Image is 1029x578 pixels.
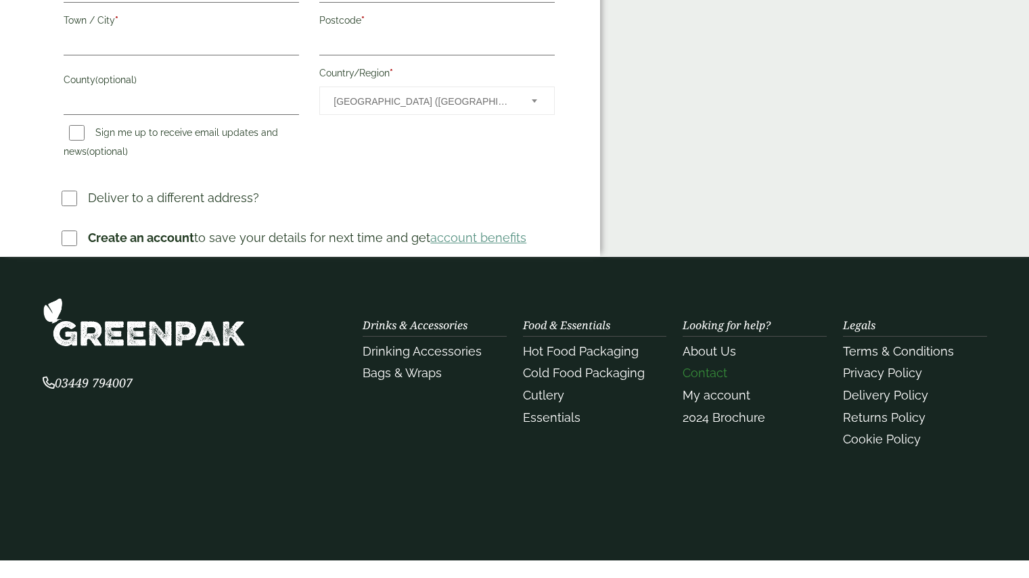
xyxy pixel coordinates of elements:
[43,377,133,390] a: 03449 794007
[363,344,482,358] a: Drinking Accessories
[69,125,85,141] input: Sign me up to receive email updates and news(optional)
[115,15,118,26] abbr: required
[683,344,736,358] a: About Us
[87,146,128,157] span: (optional)
[523,344,639,358] a: Hot Food Packaging
[43,375,133,391] span: 03449 794007
[64,11,299,34] label: Town / City
[843,366,922,380] a: Privacy Policy
[683,388,750,402] a: My account
[334,87,513,116] span: United Kingdom (UK)
[361,15,365,26] abbr: required
[88,189,259,207] p: Deliver to a different address?
[430,231,526,245] a: account benefits
[523,388,564,402] a: Cutlery
[64,127,278,161] label: Sign me up to receive email updates and news
[88,231,194,245] strong: Create an account
[843,344,954,358] a: Terms & Conditions
[843,410,925,425] a: Returns Policy
[319,64,555,87] label: Country/Region
[523,410,580,425] a: Essentials
[88,228,526,247] p: to save your details for next time and get
[843,432,921,446] a: Cookie Policy
[43,297,246,347] img: GreenPak Supplies
[683,366,727,380] a: Contact
[319,87,555,115] span: Country/Region
[843,388,928,402] a: Delivery Policy
[390,68,393,78] abbr: required
[363,366,442,380] a: Bags & Wraps
[319,11,555,34] label: Postcode
[683,410,765,425] a: 2024 Brochure
[95,74,137,85] span: (optional)
[64,70,299,93] label: County
[523,366,645,380] a: Cold Food Packaging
